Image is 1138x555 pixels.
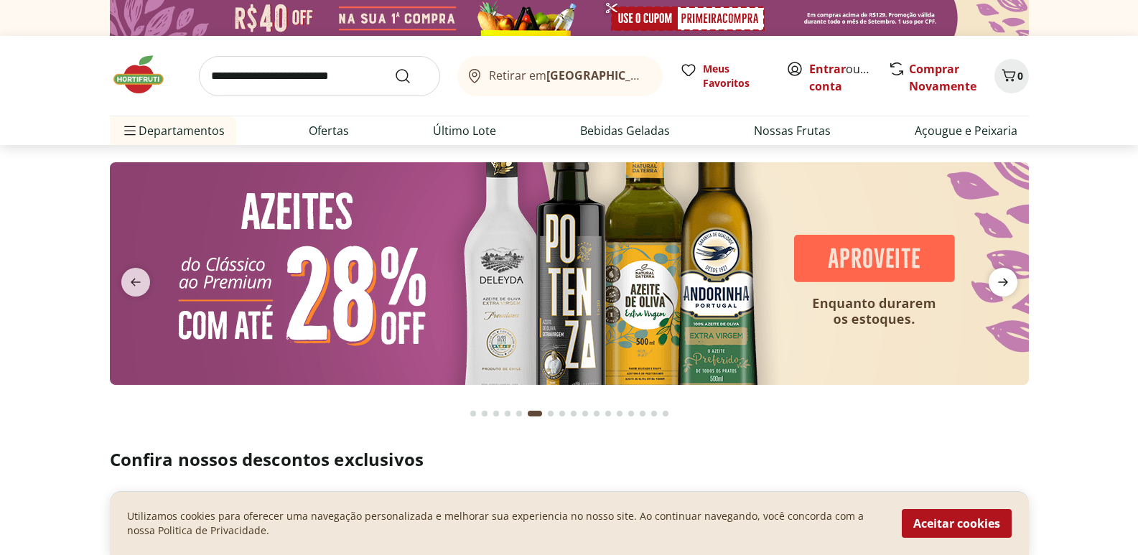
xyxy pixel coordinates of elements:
button: Retirar em[GEOGRAPHIC_DATA]/[GEOGRAPHIC_DATA] [457,56,663,96]
img: Hortifruti [110,53,182,96]
button: Go to page 14 from fs-carousel [625,396,637,431]
button: Go to page 1 from fs-carousel [467,396,479,431]
button: Go to page 15 from fs-carousel [637,396,648,431]
a: Comprar Novamente [909,61,976,94]
button: Go to page 2 from fs-carousel [479,396,490,431]
h2: Confira nossos descontos exclusivos [110,448,1029,471]
a: Ofertas [309,122,349,139]
a: Meus Favoritos [680,62,769,90]
button: Go to page 12 from fs-carousel [602,396,614,431]
span: 0 [1017,69,1023,83]
a: Nossas Frutas [754,122,831,139]
a: Último Lote [433,122,496,139]
a: Entrar [809,61,846,77]
button: previous [110,268,162,297]
button: Submit Search [394,67,429,85]
p: Utilizamos cookies para oferecer uma navegação personalizada e melhorar sua experiencia no nosso ... [127,509,885,538]
span: Meus Favoritos [703,62,769,90]
input: search [199,56,440,96]
button: Current page from fs-carousel [525,396,545,431]
button: Menu [121,113,139,148]
button: Go to page 5 from fs-carousel [513,396,525,431]
b: [GEOGRAPHIC_DATA]/[GEOGRAPHIC_DATA] [546,67,788,83]
button: Carrinho [994,59,1029,93]
button: Go to page 10 from fs-carousel [579,396,591,431]
a: Criar conta [809,61,888,94]
button: Go to page 4 from fs-carousel [502,396,513,431]
a: Bebidas Geladas [580,122,670,139]
img: azeites [109,162,1028,385]
button: Go to page 16 from fs-carousel [648,396,660,431]
button: Go to page 11 from fs-carousel [591,396,602,431]
button: Go to page 7 from fs-carousel [545,396,556,431]
button: next [977,268,1029,297]
span: ou [809,60,873,95]
button: Go to page 3 from fs-carousel [490,396,502,431]
button: Aceitar cookies [902,509,1012,538]
button: Go to page 17 from fs-carousel [660,396,671,431]
span: Retirar em [489,69,648,82]
button: Go to page 13 from fs-carousel [614,396,625,431]
button: Go to page 8 from fs-carousel [556,396,568,431]
button: Go to page 9 from fs-carousel [568,396,579,431]
span: Departamentos [121,113,225,148]
a: Açougue e Peixaria [915,122,1017,139]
